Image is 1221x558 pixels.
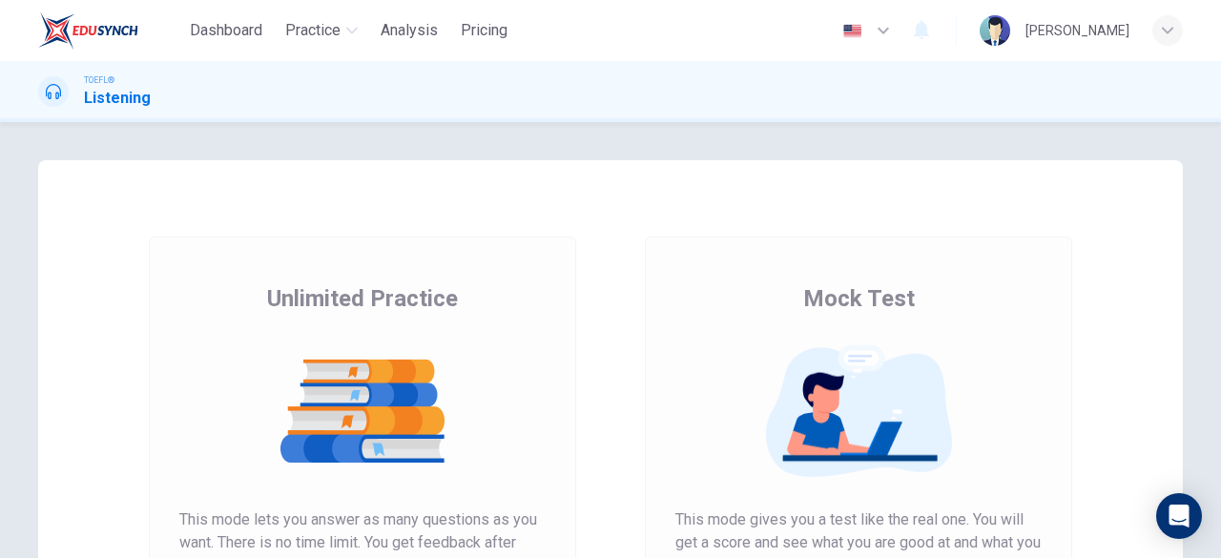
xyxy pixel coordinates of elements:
img: en [840,24,864,38]
span: Unlimited Practice [267,283,458,314]
img: EduSynch logo [38,11,138,50]
span: Dashboard [190,19,262,42]
h1: Listening [84,87,151,110]
div: Open Intercom Messenger [1156,493,1202,539]
button: Pricing [453,13,515,48]
span: Analysis [381,19,438,42]
a: EduSynch logo [38,11,182,50]
button: Analysis [373,13,445,48]
span: Practice [285,19,341,42]
span: Mock Test [803,283,915,314]
span: TOEFL® [84,73,114,87]
button: Dashboard [182,13,270,48]
div: [PERSON_NAME] [1025,19,1129,42]
button: Practice [278,13,365,48]
span: Pricing [461,19,507,42]
img: Profile picture [980,15,1010,46]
